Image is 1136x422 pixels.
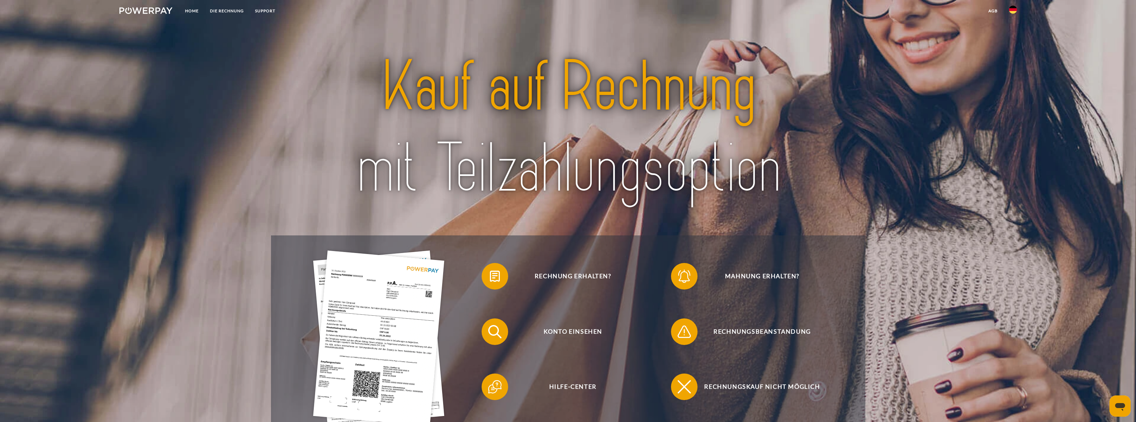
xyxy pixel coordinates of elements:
img: qb_help.svg [487,379,503,395]
button: Hilfe-Center [482,374,654,400]
span: Rechnungskauf nicht möglich [681,374,843,400]
a: Home [179,5,204,17]
img: de [1009,6,1017,14]
button: Rechnungskauf nicht möglich [671,374,843,400]
button: Konto einsehen [482,318,654,345]
a: SUPPORT [249,5,281,17]
img: qb_search.svg [487,323,503,340]
span: Hilfe-Center [492,374,654,400]
span: Rechnung erhalten? [492,263,654,290]
img: qb_close.svg [676,379,693,395]
img: qb_bill.svg [487,268,503,285]
span: Mahnung erhalten? [681,263,843,290]
a: agb [983,5,1003,17]
img: qb_warning.svg [676,323,693,340]
iframe: Schaltfläche zum Öffnen des Messaging-Fensters [1109,395,1131,417]
button: Rechnungsbeanstandung [671,318,843,345]
span: Rechnungsbeanstandung [681,318,843,345]
a: DIE RECHNUNG [204,5,249,17]
span: Konto einsehen [492,318,654,345]
button: Rechnung erhalten? [482,263,654,290]
button: Mahnung erhalten? [671,263,843,290]
img: title-powerpay_de.svg [305,42,831,213]
img: logo-powerpay-white.svg [119,7,173,14]
img: qb_bell.svg [676,268,693,285]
